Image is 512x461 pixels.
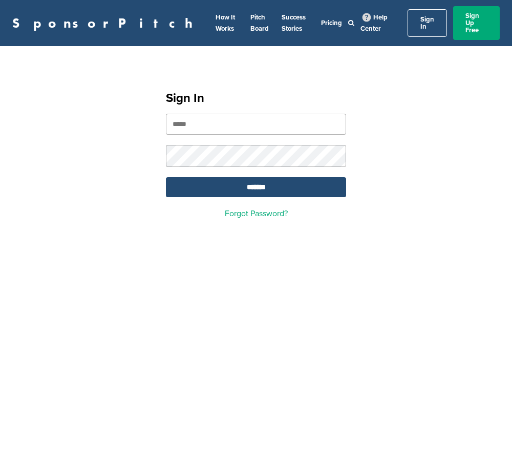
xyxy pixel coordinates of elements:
a: Pitch Board [250,13,269,33]
a: Sign In [408,9,447,37]
a: How It Works [216,13,235,33]
h1: Sign In [166,89,346,108]
a: Success Stories [282,13,306,33]
a: Help Center [360,11,388,35]
a: Pricing [321,19,342,27]
a: Sign Up Free [453,6,500,40]
a: SponsorPitch [12,16,199,30]
a: Forgot Password? [225,208,288,219]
